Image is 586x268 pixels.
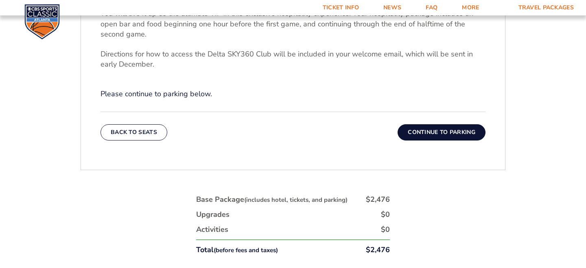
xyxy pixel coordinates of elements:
img: CBS Sports Classic [24,4,60,39]
div: $0 [381,210,390,220]
p: You will live it up as the ultimate VIP in this exclusive hospitality experience. Your hospitalit... [101,9,485,39]
div: Activities [196,225,228,235]
div: $0 [381,225,390,235]
div: $2,476 [366,245,390,255]
div: $2,476 [366,195,390,205]
button: Back To Seats [101,124,167,140]
div: Base Package [196,195,348,205]
small: (before fees and taxes) [214,246,278,254]
p: Please continue to parking below. [101,89,485,99]
button: Continue To Parking [398,124,485,140]
small: (includes hotel, tickets, and parking) [244,196,348,204]
div: Total [196,245,278,255]
p: Directions for how to access the Delta SKY360 Club will be included in your welcome email, which ... [101,49,485,69]
div: Upgrades [196,210,230,220]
